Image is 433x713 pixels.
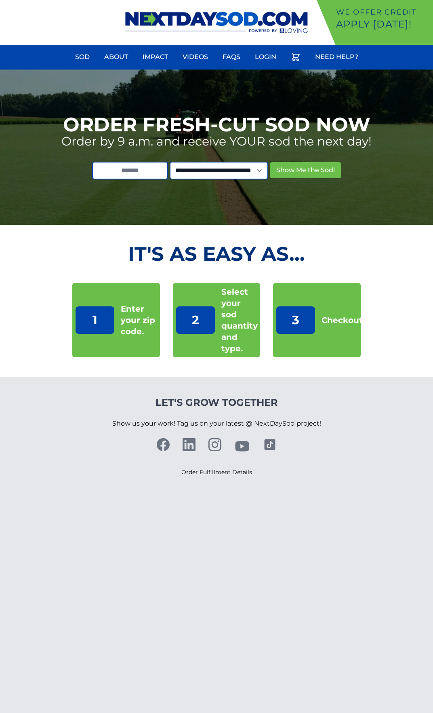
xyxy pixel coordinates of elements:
p: Order by 9 a.m. and receive YOUR sod the next day! [61,134,372,149]
p: Checkout! [322,314,365,326]
a: Videos [178,47,213,67]
a: FAQs [218,47,245,67]
button: Show Me the Sod! [270,162,341,178]
a: Sod [70,47,95,67]
a: Impact [138,47,173,67]
h2: It's as Easy As... [72,244,361,264]
p: 3 [276,306,315,334]
p: Show us your work! Tag us on your latest @ NextDaySod project! [112,409,321,438]
p: 2 [176,306,215,334]
a: Order Fulfillment Details [181,468,252,476]
p: Enter your zip code. [121,303,157,337]
p: Apply [DATE]! [336,18,430,31]
a: About [99,47,133,67]
h4: Let's Grow Together [112,396,321,409]
p: Select your sod quantity and type. [221,286,258,354]
p: We offer Credit [336,6,430,18]
p: 1 [76,306,114,334]
a: Login [250,47,281,67]
a: Need Help? [310,47,363,67]
h1: Order Fresh-Cut Sod Now [63,115,370,134]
